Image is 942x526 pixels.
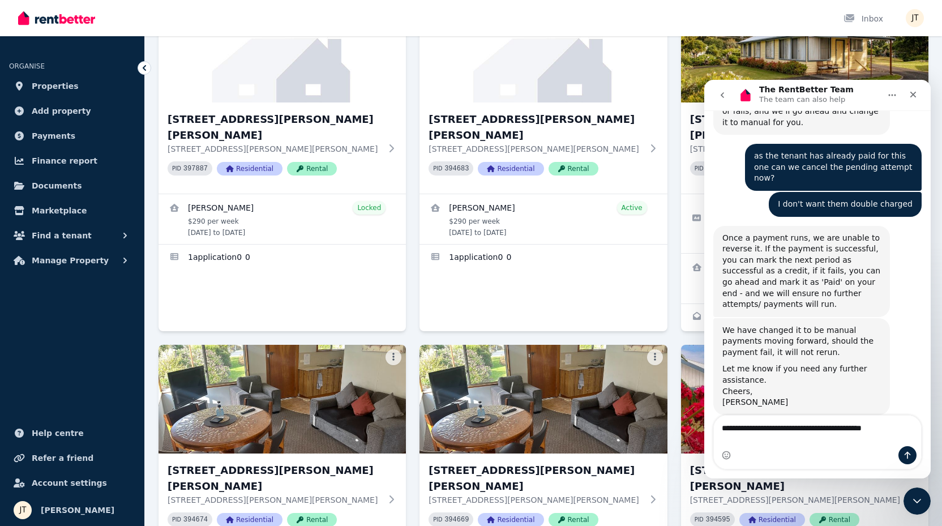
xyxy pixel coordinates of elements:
[168,143,381,155] p: [STREET_ADDRESS][PERSON_NAME][PERSON_NAME]
[183,165,208,173] code: 397887
[843,13,883,24] div: Inbox
[419,245,667,272] a: Applications for 4/21 Andrew St, Strahan
[429,112,642,143] h3: [STREET_ADDRESS][PERSON_NAME][PERSON_NAME]
[9,199,135,222] a: Marketplace
[9,149,135,172] a: Finance report
[647,349,663,365] button: More options
[9,75,135,97] a: Properties
[429,494,642,506] p: [STREET_ADDRESS][PERSON_NAME][PERSON_NAME]
[695,516,704,523] small: PID
[690,494,904,506] p: [STREET_ADDRESS][PERSON_NAME][PERSON_NAME]
[704,80,931,478] iframe: Intercom live chat
[287,162,337,176] span: Rental
[32,154,97,168] span: Finance report
[41,503,114,517] span: [PERSON_NAME]
[159,345,406,454] img: 6/21 Andrew St, Strahan
[386,349,401,365] button: More options
[433,516,442,523] small: PID
[159,194,406,244] a: View details for Alexandre Flaschner
[32,476,107,490] span: Account settings
[32,204,87,217] span: Marketplace
[429,143,642,155] p: [STREET_ADDRESS][PERSON_NAME][PERSON_NAME]
[681,304,805,331] a: Enquiries for 5/21 Andrew St, Strahan
[690,143,904,155] p: [STREET_ADDRESS][PERSON_NAME][PERSON_NAME]
[433,165,442,172] small: PID
[32,254,109,267] span: Manage Property
[478,162,543,176] span: Residential
[9,174,135,197] a: Documents
[168,463,381,494] h3: [STREET_ADDRESS][PERSON_NAME][PERSON_NAME]
[9,472,135,494] a: Account settings
[172,516,181,523] small: PID
[690,463,904,494] h3: [STREET_ADDRESS][PERSON_NAME][PERSON_NAME]
[706,516,730,524] code: 394595
[695,165,704,172] small: PID
[9,447,135,469] a: Refer a friend
[681,345,928,454] img: 8/21 Andrew St, Strahan
[168,494,381,506] p: [STREET_ADDRESS][PERSON_NAME][PERSON_NAME]
[32,179,82,193] span: Documents
[32,79,79,93] span: Properties
[172,165,181,172] small: PID
[690,112,904,143] h3: [STREET_ADDRESS][PERSON_NAME][PERSON_NAME]
[14,501,32,519] img: Jamie Taylor
[681,194,928,253] a: Edit listing: 2 Bedroom Villa (Power & Water included in Rent) - $290 p/week - Furnished or Unfur...
[9,249,135,272] button: Manage Property
[168,112,381,143] h3: [STREET_ADDRESS][PERSON_NAME][PERSON_NAME]
[32,451,93,465] span: Refer a friend
[419,345,667,454] img: 7/21 Andrew St, Strahan
[904,487,931,515] iframe: Intercom live chat
[9,224,135,247] button: Find a tenant
[681,254,928,303] a: View details for Pamela Carroll
[159,245,406,272] a: Applications for 2/21 Andrew St, Strahan
[9,62,45,70] span: ORGANISE
[429,463,642,494] h3: [STREET_ADDRESS][PERSON_NAME][PERSON_NAME]
[419,194,667,244] a: View details for Dimity Williams
[217,162,282,176] span: Residential
[32,104,91,118] span: Add property
[9,100,135,122] a: Add property
[444,165,469,173] code: 394683
[906,9,924,27] img: Jamie Taylor
[9,125,135,147] a: Payments
[32,129,75,143] span: Payments
[549,162,598,176] span: Rental
[32,229,92,242] span: Find a tenant
[444,516,469,524] code: 394669
[32,426,84,440] span: Help centre
[18,10,95,27] img: RentBetter
[9,422,135,444] a: Help centre
[183,516,208,524] code: 394674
